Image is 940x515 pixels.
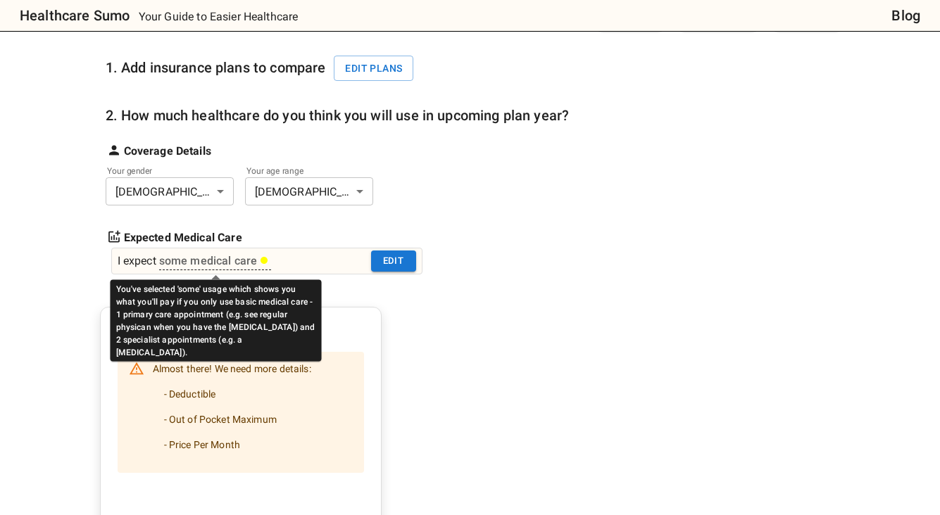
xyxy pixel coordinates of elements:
div: [DEMOGRAPHIC_DATA] [245,177,373,205]
strong: Coverage Details [124,143,211,160]
li: - Out of Pocket Maximum [153,407,311,432]
h6: 2. How much healthcare do you think you will use in upcoming plan year? [106,104,570,127]
li: - Price Per Month [153,432,311,457]
div: [DEMOGRAPHIC_DATA] [106,177,234,205]
a: Healthcare Sumo [8,4,130,27]
strong: Expected Medical Care [124,229,242,246]
a: Blog [891,4,920,27]
label: Your gender [107,165,214,177]
button: Edit [371,250,416,272]
li: - Deductible [153,381,311,407]
button: Edit plans [334,56,413,82]
div: Almost there! We need more details: [153,356,311,469]
div: I expect [118,253,156,269]
div: some medical care [159,253,269,269]
div: You've selected 'some' usage which shows you what you'll pay if you only use basic medical care -... [111,280,322,362]
p: Your Guide to Easier Healthcare [139,8,299,25]
h6: Healthcare Sumo [20,4,130,27]
div: You've selected 'some' usage which shows you what you'll pay if you only use basic medical care -... [159,253,272,270]
label: Your age range [246,165,353,177]
h6: 1. Add insurance plans to compare [106,56,422,82]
